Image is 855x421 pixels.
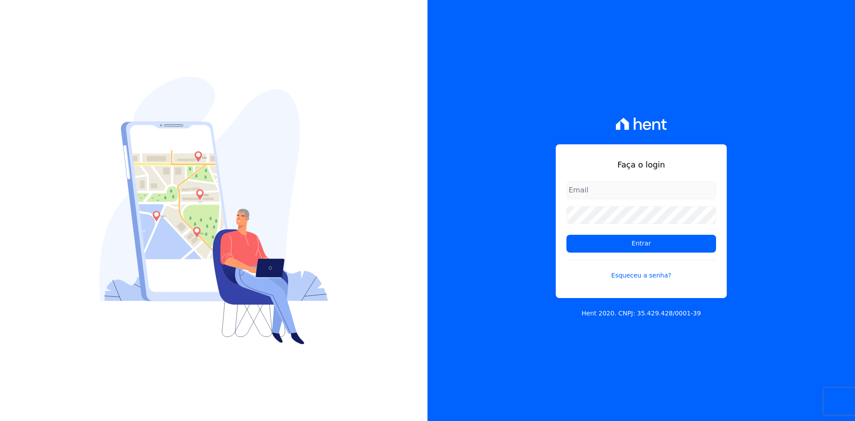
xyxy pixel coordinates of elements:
h1: Faça o login [566,159,716,171]
a: Esqueceu a senha? [566,260,716,280]
img: Login [99,77,328,344]
p: Hent 2020. CNPJ: 35.429.428/0001-39 [582,309,701,318]
input: Entrar [566,235,716,253]
input: Email [566,181,716,199]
